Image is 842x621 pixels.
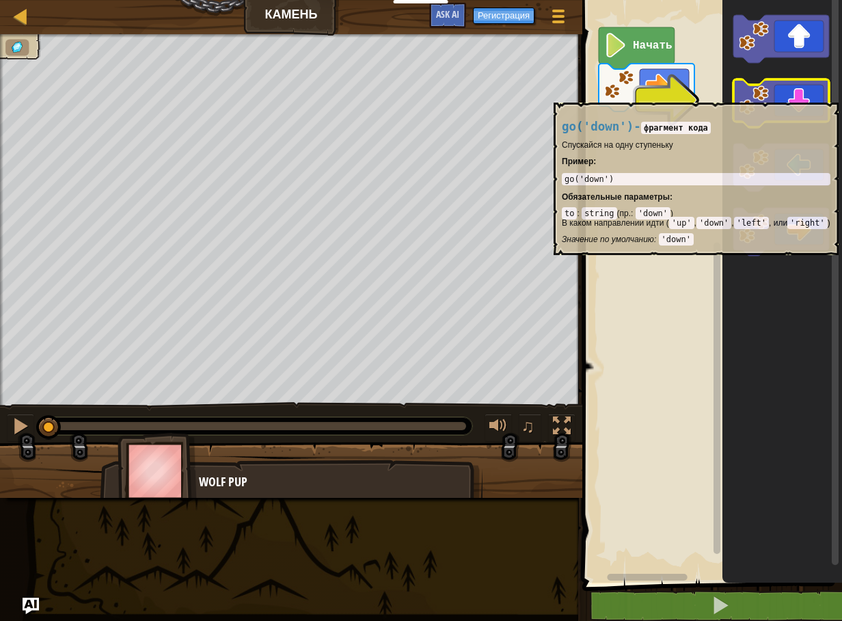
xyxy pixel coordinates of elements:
span: : [577,209,582,218]
code: 'down' [659,233,694,246]
h4: - [562,120,830,133]
strong: : [562,157,596,166]
span: Значение по умолчанию [562,235,654,244]
code: 'right' [787,217,828,229]
span: : [654,235,659,244]
p: В каком направлении идти ( , , , или ) [562,218,830,228]
code: to [562,207,577,220]
div: ( ) [562,209,830,244]
span: пр. [620,209,631,218]
span: : [631,209,636,218]
span: Обязательные параметры [562,192,670,202]
code: 'up' [669,217,694,229]
span: go('down') [562,120,634,133]
code: 'down' [636,207,670,220]
code: 'down' [696,217,731,229]
code: string [582,207,616,220]
span: : [670,192,673,202]
span: Пример [562,157,593,166]
code: 'left' [734,217,769,229]
code: фрагмент кода [641,122,711,134]
p: Спускайся на одну ступеньку [562,140,830,150]
div: go('down') [565,174,828,184]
